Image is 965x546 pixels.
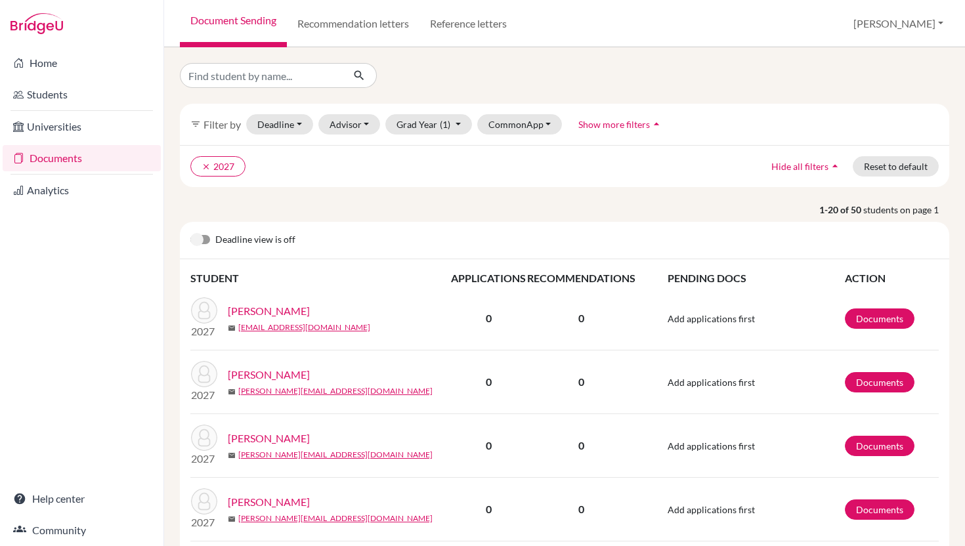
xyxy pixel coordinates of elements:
th: ACTION [844,270,939,287]
span: Deadline view is off [215,232,295,248]
button: Grad Year(1) [385,114,472,135]
span: Add applications first [668,313,755,324]
span: (1) [440,119,450,130]
span: Hide all filters [771,161,828,172]
p: 2027 [191,514,217,530]
a: Documents [845,372,914,392]
a: Analytics [3,177,161,203]
img: Al Hassan, Omar [191,425,217,451]
span: Add applications first [668,377,755,388]
img: Amadu, Zakary [191,488,217,514]
span: mail [228,451,236,459]
p: 2027 [191,451,217,467]
button: CommonApp [477,114,563,135]
span: Add applications first [668,504,755,515]
a: [PERSON_NAME][EMAIL_ADDRESS][DOMAIN_NAME] [238,513,433,524]
p: 0 [527,438,635,453]
i: arrow_drop_up [828,159,842,173]
span: PENDING DOCS [668,272,746,284]
a: [EMAIL_ADDRESS][DOMAIN_NAME] [238,322,370,333]
a: Universities [3,114,161,140]
a: Documents [845,499,914,520]
a: [PERSON_NAME][EMAIL_ADDRESS][DOMAIN_NAME] [238,385,433,397]
img: Afidegnon, David [191,297,217,324]
input: Find student by name... [180,63,343,88]
span: students on page 1 [863,203,949,217]
span: Add applications first [668,440,755,451]
span: mail [228,324,236,332]
i: arrow_drop_up [650,117,663,131]
a: [PERSON_NAME] [228,430,310,446]
a: Help center [3,486,161,512]
button: Deadline [246,114,313,135]
p: 0 [527,374,635,390]
a: Documents [3,145,161,171]
a: [PERSON_NAME] [228,367,310,383]
img: Bridge-U [11,13,63,34]
a: [PERSON_NAME] [228,303,310,319]
span: mail [228,388,236,396]
a: Community [3,517,161,543]
b: 0 [486,312,492,324]
b: 0 [486,503,492,515]
p: 0 [527,310,635,326]
span: mail [228,515,236,523]
p: 2027 [191,387,217,403]
p: 2027 [191,324,217,339]
span: Show more filters [578,119,650,130]
i: clear [202,162,211,171]
button: clear2027 [190,156,246,177]
a: Home [3,50,161,76]
a: Documents [845,308,914,329]
p: 0 [527,501,635,517]
a: Students [3,81,161,108]
i: filter_list [190,119,201,129]
button: [PERSON_NAME] [847,11,949,36]
span: Filter by [204,118,241,131]
span: RECOMMENDATIONS [527,272,635,284]
b: 0 [486,439,492,451]
span: APPLICATIONS [451,272,526,284]
th: STUDENT [190,270,450,287]
button: Advisor [318,114,381,135]
strong: 1-20 of 50 [819,203,863,217]
a: [PERSON_NAME][EMAIL_ADDRESS][DOMAIN_NAME] [238,449,433,461]
button: Reset to default [853,156,939,177]
b: 0 [486,375,492,388]
button: Hide all filtersarrow_drop_up [760,156,853,177]
a: Documents [845,436,914,456]
img: Ahdab, Diala [191,361,217,387]
button: Show more filtersarrow_drop_up [567,114,674,135]
a: [PERSON_NAME] [228,494,310,510]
